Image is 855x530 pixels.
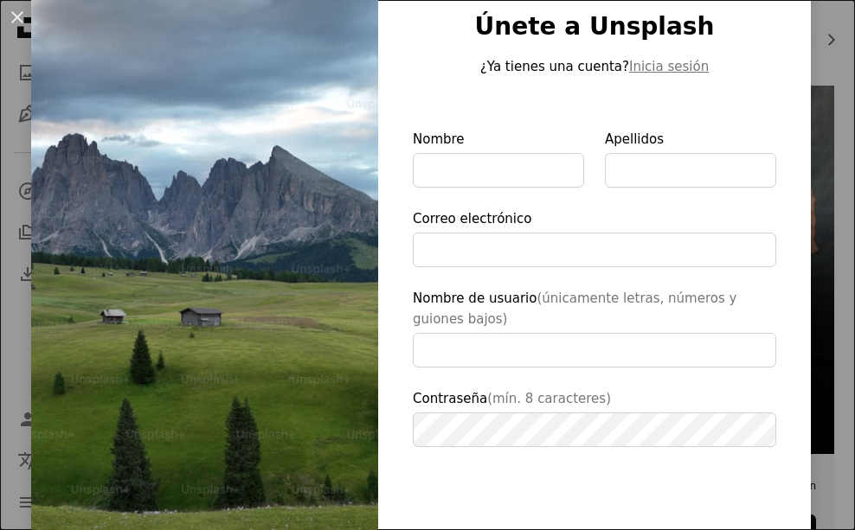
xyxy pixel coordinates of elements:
input: Correo electrónico [413,233,776,267]
span: (únicamente letras, números y guiones bajos) [413,291,736,327]
input: Contraseña(mín. 8 caracteres) [413,412,776,447]
input: Nombre [413,153,584,188]
input: Apellidos [605,153,776,188]
label: Nombre [413,129,584,188]
label: Nombre de usuario [413,288,776,367]
span: (mín. 8 caracteres) [487,391,611,406]
label: Apellidos [605,129,776,188]
label: Correo electrónico [413,208,776,267]
h1: Únete a Unsplash [413,11,776,42]
button: Inicia sesión [629,56,709,77]
input: Nombre de usuario(únicamente letras, números y guiones bajos) [413,333,776,367]
label: Contraseña [413,388,776,447]
p: ¿Ya tienes una cuenta? [413,56,776,77]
